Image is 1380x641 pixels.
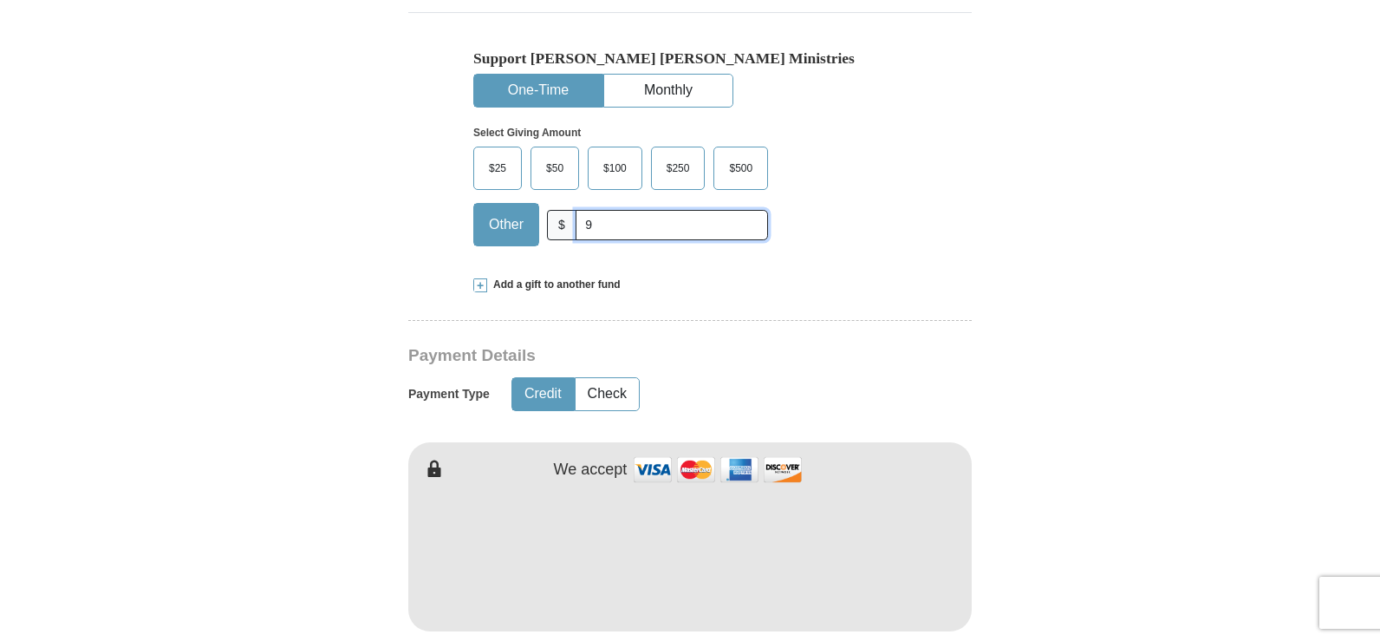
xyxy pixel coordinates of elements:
[537,155,572,181] span: $50
[576,378,639,410] button: Check
[631,451,804,488] img: credit cards accepted
[576,210,768,240] input: Other Amount
[720,155,761,181] span: $500
[473,49,907,68] h5: Support [PERSON_NAME] [PERSON_NAME] Ministries
[473,127,581,139] strong: Select Giving Amount
[474,75,602,107] button: One-Time
[408,346,850,366] h3: Payment Details
[487,278,621,292] span: Add a gift to another fund
[408,387,490,402] h5: Payment Type
[604,75,732,107] button: Monthly
[658,155,699,181] span: $250
[547,210,576,240] span: $
[480,212,532,238] span: Other
[595,155,635,181] span: $100
[554,461,628,480] h4: We accept
[512,378,574,410] button: Credit
[480,155,515,181] span: $25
